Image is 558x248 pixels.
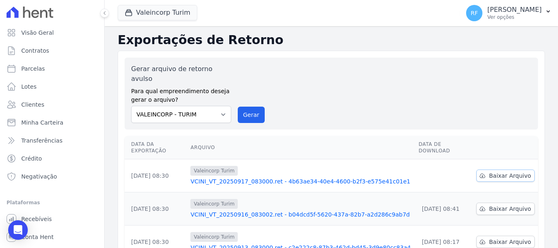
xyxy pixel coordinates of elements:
a: Baixar Arquivo [476,236,535,248]
span: Parcelas [21,65,45,73]
span: Negativação [21,172,57,181]
label: Para qual empreendimento deseja gerar o arquivo? [131,84,231,104]
a: Parcelas [3,60,101,77]
span: Contratos [21,47,49,55]
th: Data de Download [415,136,473,159]
span: Conta Hent [21,233,54,241]
a: Recebíveis [3,211,101,227]
span: Valeincorp Turim [190,232,238,242]
a: Baixar Arquivo [476,170,535,182]
td: [DATE] 08:41 [415,192,473,226]
label: Gerar arquivo de retorno avulso [131,64,231,84]
button: Valeincorp Turim [118,5,197,20]
button: RF [PERSON_NAME] Ver opções [460,2,558,25]
div: Open Intercom Messenger [8,220,28,240]
a: Baixar Arquivo [476,203,535,215]
a: Contratos [3,42,101,59]
a: Negativação [3,168,101,185]
span: Visão Geral [21,29,54,37]
a: VCINI_VT_20250917_083000.ret - 4b63ae34-40e4-4600-b2f3-e575e41c01e1 [190,177,412,185]
span: Baixar Arquivo [489,238,531,246]
a: Conta Hent [3,229,101,245]
span: Lotes [21,83,37,91]
a: Minha Carteira [3,114,101,131]
p: [PERSON_NAME] [487,6,542,14]
span: Crédito [21,154,42,163]
a: VCINI_VT_20250916_083002.ret - b04dcd5f-5620-437a-82b7-a2d286c9ab7d [190,210,412,219]
td: [DATE] 08:30 [125,192,187,226]
th: Arquivo [187,136,415,159]
a: Visão Geral [3,25,101,41]
span: Valeincorp Turim [190,166,238,176]
span: Transferências [21,136,62,145]
button: Gerar [238,107,265,123]
span: Baixar Arquivo [489,172,531,180]
a: Transferências [3,132,101,149]
span: Recebíveis [21,215,52,223]
th: Data da Exportação [125,136,187,159]
td: [DATE] 08:30 [125,159,187,192]
span: Minha Carteira [21,118,63,127]
a: Lotes [3,78,101,95]
p: Ver opções [487,14,542,20]
div: Plataformas [7,198,98,208]
span: RF [471,10,478,16]
a: Crédito [3,150,101,167]
span: Clientes [21,101,44,109]
a: Clientes [3,96,101,113]
span: Baixar Arquivo [489,205,531,213]
span: Valeincorp Turim [190,199,238,209]
h2: Exportações de Retorno [118,33,545,47]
